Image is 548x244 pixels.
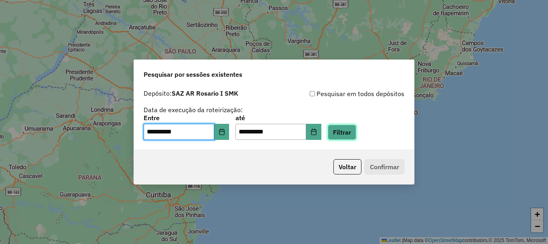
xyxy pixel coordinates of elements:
[144,88,238,98] label: Depósito:
[333,159,361,174] button: Voltar
[306,124,321,140] button: Choose Date
[172,89,238,97] strong: SAZ AR Rosario I SMK
[144,113,229,123] label: Entre
[235,113,321,123] label: até
[214,124,229,140] button: Choose Date
[328,125,356,140] button: Filtrar
[144,70,242,79] span: Pesquisar por sessões existentes
[144,105,243,115] label: Data de execução da roteirização:
[274,89,404,98] div: Pesquisar em todos depósitos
